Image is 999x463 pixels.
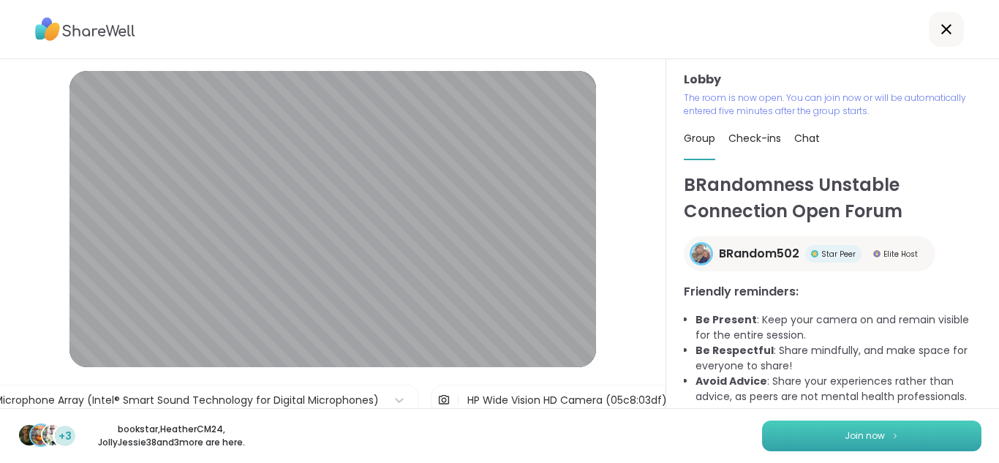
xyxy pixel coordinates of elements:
img: bookstar [19,425,39,445]
b: Be Respectful [695,343,774,358]
span: Chat [794,131,820,146]
p: bookstar , HeatherCM24 , JollyJessie38 and 3 more are here. [89,423,253,449]
img: ShareWell Logomark [891,432,900,440]
span: Star Peer [821,249,856,260]
h1: BRandomness Unstable Connection Open Forum [684,172,981,225]
img: Elite Host [873,250,881,257]
span: Elite Host [883,249,918,260]
img: Camera [437,385,451,415]
span: +3 [59,429,72,444]
button: Join now [762,421,981,451]
span: | [456,385,460,415]
span: Group [684,131,715,146]
img: ShareWell Logo [35,12,135,46]
li: : Share your experiences rather than advice, as peers are not mental health professionals. [695,374,981,404]
span: Join now [845,429,885,443]
img: HeatherCM24 [31,425,51,445]
img: BRandom502 [692,244,711,263]
li: : Keep your camera on and remain visible for the entire session. [695,312,981,343]
b: Be Present [695,312,757,327]
span: BRandom502 [719,245,799,263]
span: Check-ins [728,131,781,146]
li: : Share mindfully, and make space for everyone to share! [695,343,981,374]
p: The room is now open. You can join now or will be automatically entered five minutes after the gr... [684,91,981,118]
a: BRandom502BRandom502Star PeerStar PeerElite HostElite Host [684,236,935,271]
b: Avoid Advice [695,374,767,388]
h3: Friendly reminders: [684,283,981,301]
img: Star Peer [811,250,818,257]
h3: Lobby [684,71,981,89]
div: HP Wide Vision HD Camera (05c8:03df) [467,393,667,408]
img: JollyJessie38 [42,425,63,445]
